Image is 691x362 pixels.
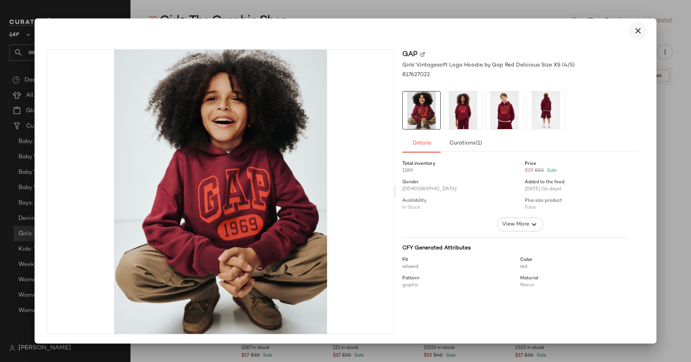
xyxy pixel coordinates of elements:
img: cn60517871.jpg [444,91,482,129]
span: Curations [449,140,483,146]
button: View More [497,218,543,231]
img: cn60122387.jpg [527,91,565,129]
img: cn60085768.jpg [403,91,440,129]
span: Gap [402,49,417,60]
span: 817627022 [402,71,430,79]
img: cn60123621.jpg [486,91,523,129]
span: Girls' Vintagesoft Logo Hoodie by Gap Red Delicious Size XS (4/5) [402,61,575,69]
img: cn60085768.jpg [47,50,393,334]
span: (1) [475,140,482,146]
img: svg%3e [420,52,425,57]
span: View More [502,220,529,229]
span: Details [412,140,431,146]
div: CFY Generated Attributes [402,244,629,252]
